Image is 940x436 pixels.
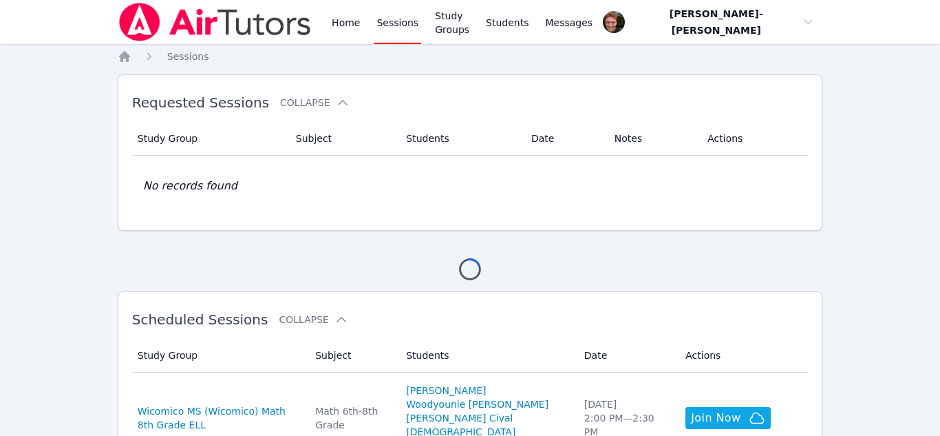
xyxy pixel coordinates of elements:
[280,96,349,110] button: Collapse
[118,50,823,63] nav: Breadcrumb
[398,122,523,156] th: Students
[315,404,389,432] div: Math 6th-8th Grade
[138,404,299,432] a: Wicomico MS (Wicomico) Math 8th Grade ELL
[132,311,268,328] span: Scheduled Sessions
[288,122,398,156] th: Subject
[576,339,677,373] th: Date
[307,339,398,373] th: Subject
[406,411,513,425] a: [PERSON_NAME] Cival
[167,50,209,63] a: Sessions
[523,122,606,156] th: Date
[546,16,593,30] span: Messages
[406,397,548,411] a: Woodyounie [PERSON_NAME]
[132,156,809,216] td: No records found
[279,313,348,326] button: Collapse
[606,122,699,156] th: Notes
[132,339,307,373] th: Study Group
[167,51,209,62] span: Sessions
[132,122,288,156] th: Study Group
[685,407,771,429] button: Join Now
[398,339,576,373] th: Students
[699,122,808,156] th: Actions
[677,339,808,373] th: Actions
[132,94,269,111] span: Requested Sessions
[691,410,740,426] span: Join Now
[118,3,312,41] img: Air Tutors
[406,384,486,397] a: [PERSON_NAME]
